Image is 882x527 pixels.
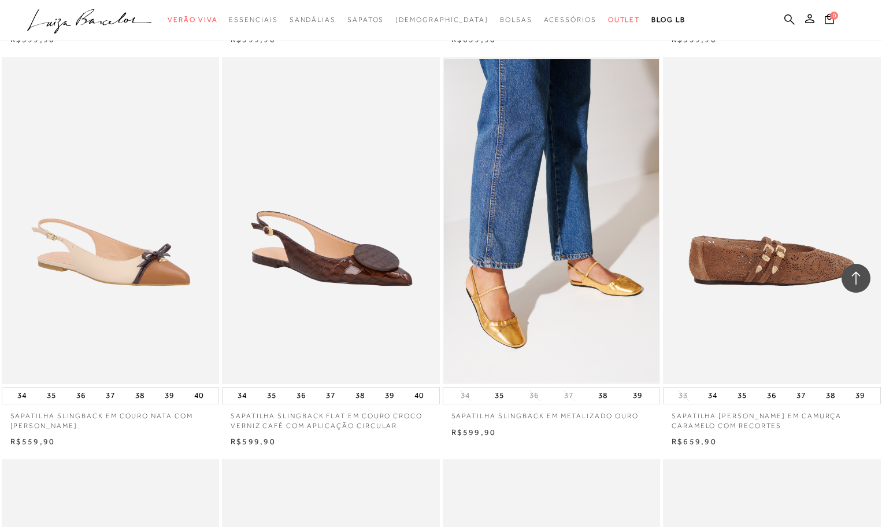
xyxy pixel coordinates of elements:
button: 38 [132,388,148,404]
button: 39 [629,388,646,404]
button: 34 [234,388,250,404]
a: SAPATILHA MARY JANE EM CAMURÇA CARAMELO COM RECORTES [664,59,880,382]
span: [DEMOGRAPHIC_DATA] [395,16,488,24]
img: SAPATILHA SLINGBACK EM COURO NATA COM BICO CARAMELO [3,59,218,382]
button: 34 [705,388,721,404]
button: 34 [457,390,473,401]
img: SAPATILHA MARY JANE EM CAMURÇA CARAMELO COM RECORTES [664,57,881,384]
a: categoryNavScreenReaderText [500,9,532,31]
button: 0 [821,13,837,28]
span: Verão Viva [168,16,217,24]
button: 37 [561,390,577,401]
button: 39 [161,388,177,404]
button: 37 [102,388,118,404]
a: SAPATILHA SLINGBACK EM METALIZADO OURO SAPATILHA SLINGBACK EM METALIZADO OURO [444,59,659,382]
button: 35 [264,388,280,404]
span: R$659,90 [672,437,717,446]
a: SAPATILHA SLINGBACK EM METALIZADO OURO [443,404,661,421]
span: Sapatos [347,16,384,24]
img: SAPATILHA SLINGBACK FLAT EM COURO CROCO VERNIZ CAFÉ COM APLICAÇÃO CIRCULAR [223,59,439,382]
span: Sandálias [290,16,336,24]
a: SAPATILHA SLINGBACK EM COURO NATA COM [PERSON_NAME] [2,404,220,431]
span: Outlet [608,16,640,24]
button: 38 [595,388,611,404]
button: 39 [852,388,868,404]
button: 34 [14,388,30,404]
button: 36 [293,388,309,404]
button: 38 [822,388,839,404]
button: 40 [411,388,427,404]
a: categoryNavScreenReaderText [290,9,336,31]
a: noSubCategoriesText [395,9,488,31]
a: categoryNavScreenReaderText [168,9,217,31]
button: 35 [43,388,60,404]
button: 36 [764,388,780,404]
button: 33 [675,390,691,401]
button: 37 [793,388,809,404]
a: BLOG LB [651,9,685,31]
button: 35 [734,388,750,404]
a: categoryNavScreenReaderText [544,9,596,31]
a: SAPATILHA SLINGBACK EM COURO NATA COM BICO CARAMELO SAPATILHA SLINGBACK EM COURO NATA COM BICO CA... [3,59,218,382]
span: Acessórios [544,16,596,24]
button: 40 [191,388,207,404]
a: categoryNavScreenReaderText [608,9,640,31]
img: SAPATILHA SLINGBACK EM METALIZADO OURO [444,59,659,382]
a: SAPATILHA SLINGBACK FLAT EM COURO CROCO VERNIZ CAFÉ COM APLICAÇÃO CIRCULAR SAPATILHA SLINGBACK FL... [223,59,439,382]
a: categoryNavScreenReaderText [229,9,277,31]
a: SAPATILHA [PERSON_NAME] EM CAMURÇA CARAMELO COM RECORTES [663,404,881,431]
button: 36 [73,388,89,404]
button: 38 [352,388,368,404]
span: R$599,90 [231,437,276,446]
span: Essenciais [229,16,277,24]
a: SAPATILHA SLINGBACK FLAT EM COURO CROCO VERNIZ CAFÉ COM APLICAÇÃO CIRCULAR [222,404,440,431]
button: 39 [381,388,398,404]
button: 37 [323,388,339,404]
span: 0 [830,12,838,20]
span: R$559,90 [10,437,55,446]
button: 36 [526,390,542,401]
span: R$599,90 [451,428,496,437]
a: categoryNavScreenReaderText [347,9,384,31]
button: 35 [491,388,507,404]
span: Bolsas [500,16,532,24]
span: BLOG LB [651,16,685,24]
